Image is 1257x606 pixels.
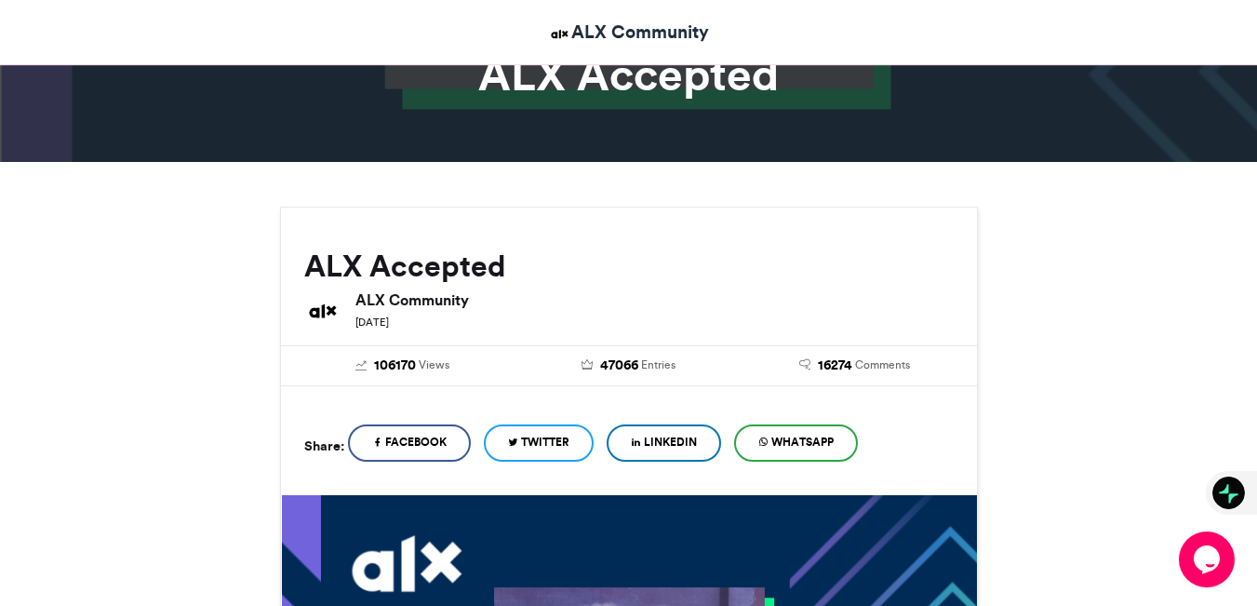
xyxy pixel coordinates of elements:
span: Twitter [521,434,569,451]
img: ALX Community [548,22,571,46]
span: Views [419,357,449,373]
a: 47066 Entries [529,356,728,376]
h1: ALX Accepted [113,52,1145,97]
h2: ALX Accepted [304,249,954,283]
h6: ALX Community [355,292,954,307]
a: 16274 Comments [756,356,954,376]
span: 47066 [600,356,638,376]
span: LinkedIn [644,434,697,451]
a: Twitter [484,424,594,462]
small: [DATE] [355,316,389,329]
span: 16274 [818,356,852,376]
span: Entries [641,357,675,373]
a: WhatsApp [734,424,858,462]
span: Comments [855,357,910,373]
a: LinkedIn [607,424,721,462]
span: WhatsApp [771,434,834,451]
span: 106170 [374,356,416,376]
span: Facebook [385,434,447,451]
a: ALX Community [548,19,709,46]
a: Facebook [348,424,471,462]
iframe: chat widget [1179,532,1238,587]
a: 106170 Views [304,356,502,376]
h5: Share: [304,434,344,458]
img: ALX Community [304,292,341,330]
